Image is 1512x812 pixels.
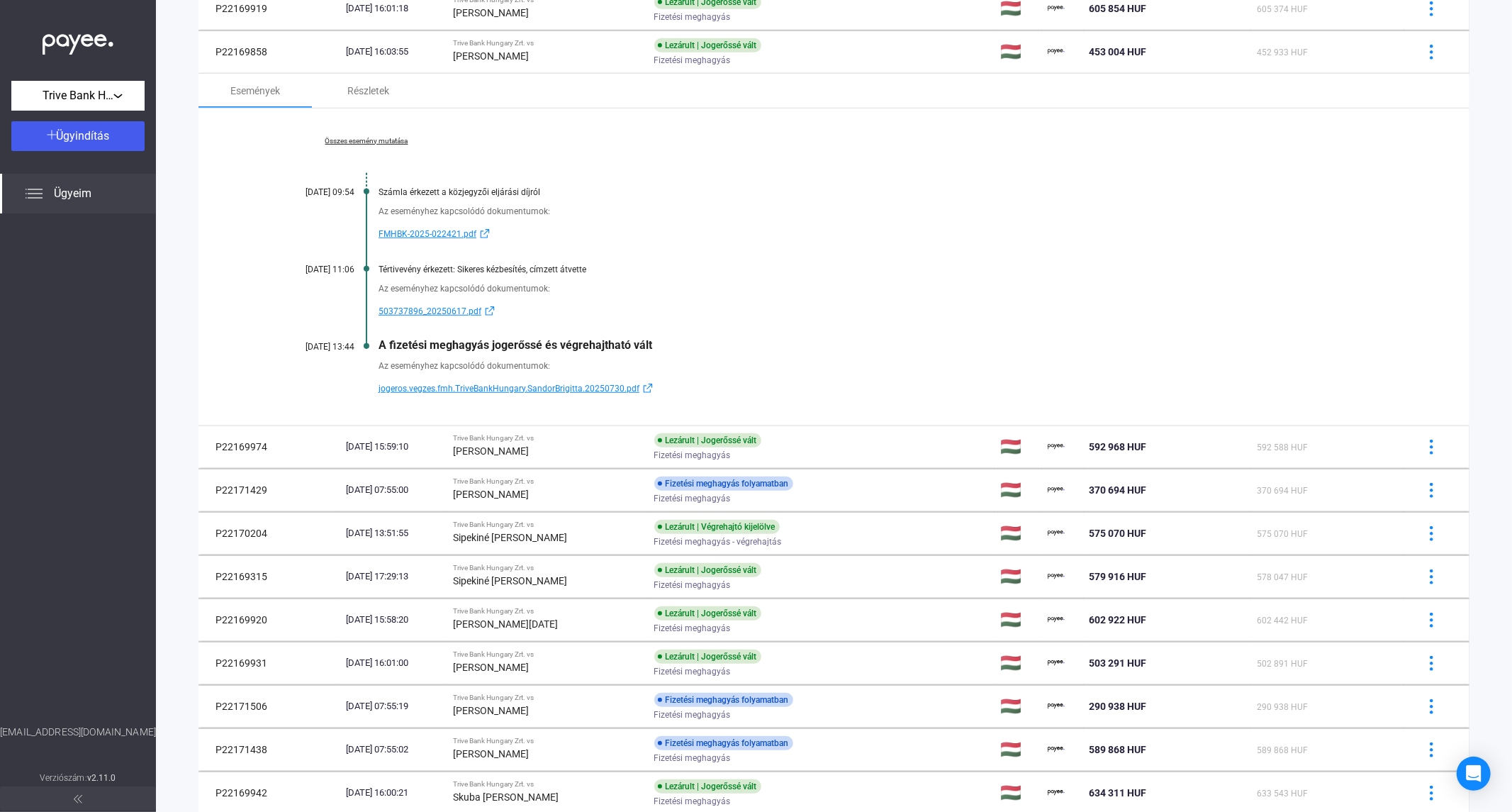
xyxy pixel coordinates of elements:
div: [DATE] 16:00:21 [346,786,442,800]
img: external-link-blue [476,228,493,239]
div: Fizetési meghagyás folyamatban [654,477,793,491]
div: Lezárult | Jogerőssé vált [654,650,761,664]
span: 578 047 HUF [1257,572,1308,582]
div: Trive Bank Hungary Zrt. vs [454,694,643,702]
button: more-blue [1416,37,1446,67]
td: 🇭🇺 [995,30,1042,73]
div: [DATE] 15:58:20 [346,613,442,627]
img: payee-logo [1048,655,1065,672]
button: more-blue [1416,691,1446,721]
span: 602 442 HUF [1257,616,1308,625]
span: 370 694 HUF [1257,486,1308,496]
img: payee-logo [1048,784,1065,801]
div: Open Intercom Messenger [1457,757,1491,791]
img: list.svg [26,185,43,202]
img: payee-logo [1048,525,1065,542]
strong: Skuba [PERSON_NAME] [454,791,559,803]
strong: Sipekiné [PERSON_NAME] [454,575,568,586]
strong: [PERSON_NAME] [454,50,530,62]
div: Trive Bank Hungary Zrt. vs [454,607,643,616]
span: Fizetési meghagyás [654,577,731,594]
div: Események [230,82,280,99]
div: Trive Bank Hungary Zrt. vs [454,737,643,745]
td: 🇭🇺 [995,599,1042,641]
td: P22169920 [198,599,340,641]
td: 🇭🇺 [995,426,1042,468]
td: 🇭🇺 [995,512,1042,555]
td: P22169974 [198,426,340,468]
img: arrow-double-left-grey.svg [74,795,82,803]
img: plus-white.svg [47,130,57,140]
td: P22169858 [198,30,340,73]
div: Az eseményhez kapcsolódó dokumentumok: [379,359,1399,373]
strong: [PERSON_NAME] [454,489,530,500]
span: 290 938 HUF [1090,701,1147,712]
div: Részletek [348,82,390,99]
div: Trive Bank Hungary Zrt. vs [454,434,643,443]
span: Ügyindítás [57,129,110,143]
button: more-blue [1416,475,1446,505]
td: 🇭🇺 [995,469,1042,511]
img: more-blue [1424,613,1439,628]
div: [DATE] 15:59:10 [346,440,442,454]
img: more-blue [1424,1,1439,16]
div: Tértivevény érkezett: Sikeres kézbesítés, címzett átvette [379,265,1399,274]
img: payee-logo [1048,43,1065,60]
div: [DATE] 13:44 [269,342,354,352]
div: Az eseményhez kapcsolódó dokumentumok: [379,204,1399,218]
span: 503737896_20250617.pdf [379,303,481,320]
img: white-payee-white-dot.svg [43,26,113,55]
span: Fizetési meghagyás [654,620,731,637]
span: Fizetési meghagyás [654,490,731,507]
img: more-blue [1424,656,1439,671]
span: Ügyeim [54,185,91,202]
img: payee-logo [1048,482,1065,499]
button: more-blue [1416,432,1446,462]
div: [DATE] 11:06 [269,265,354,274]
span: 575 070 HUF [1090,528,1147,539]
span: 579 916 HUF [1090,571,1147,582]
button: more-blue [1416,648,1446,678]
a: 503737896_20250617.pdfexternal-link-blue [379,303,1399,320]
div: [DATE] 09:54 [269,187,354,197]
div: Trive Bank Hungary Zrt. vs [454,650,643,659]
td: 🇭🇺 [995,555,1042,598]
strong: v2.11.0 [87,773,116,783]
span: Fizetési meghagyás [654,663,731,680]
div: Trive Bank Hungary Zrt. vs [454,477,643,486]
span: 503 291 HUF [1090,657,1147,669]
span: 452 933 HUF [1257,48,1308,57]
div: Trive Bank Hungary Zrt. vs [454,521,643,529]
span: 453 004 HUF [1090,46,1147,57]
div: Trive Bank Hungary Zrt. vs [454,564,643,572]
span: Fizetési meghagyás [654,706,731,723]
button: Ügyindítás [11,121,145,151]
strong: [PERSON_NAME] [454,445,530,457]
td: P22169315 [198,555,340,598]
div: [DATE] 07:55:00 [346,483,442,497]
span: jogeros.vegzes.fmh.TriveBankHungary.SandorBrigitta.20250730.pdf [379,380,639,397]
span: 589 868 HUF [1257,745,1308,755]
span: FMHBK-2025-022421.pdf [379,226,476,243]
div: A fizetési meghagyás jogerőssé és végrehajtható vált [379,338,1399,352]
td: P22171438 [198,728,340,771]
span: 602 922 HUF [1090,614,1147,625]
div: Lezárult | Végrehajtó kijelölve [654,520,780,534]
div: Lezárult | Jogerőssé vált [654,779,761,794]
span: Fizetési meghagyás [654,447,731,464]
td: 🇭🇺 [995,642,1042,684]
img: payee-logo [1048,438,1065,455]
a: Összes esemény mutatása [269,137,464,145]
div: [DATE] 16:01:00 [346,656,442,670]
span: Fizetési meghagyás [654,9,731,26]
a: FMHBK-2025-022421.pdfexternal-link-blue [379,226,1399,243]
a: jogeros.vegzes.fmh.TriveBankHungary.SandorBrigitta.20250730.pdfexternal-link-blue [379,380,1399,397]
img: external-link-blue [481,306,498,316]
span: 575 070 HUF [1257,529,1308,539]
div: Fizetési meghagyás folyamatban [654,693,793,707]
button: more-blue [1416,778,1446,808]
img: more-blue [1424,786,1439,801]
td: 🇭🇺 [995,685,1042,728]
img: more-blue [1424,483,1439,498]
img: more-blue [1424,699,1439,714]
